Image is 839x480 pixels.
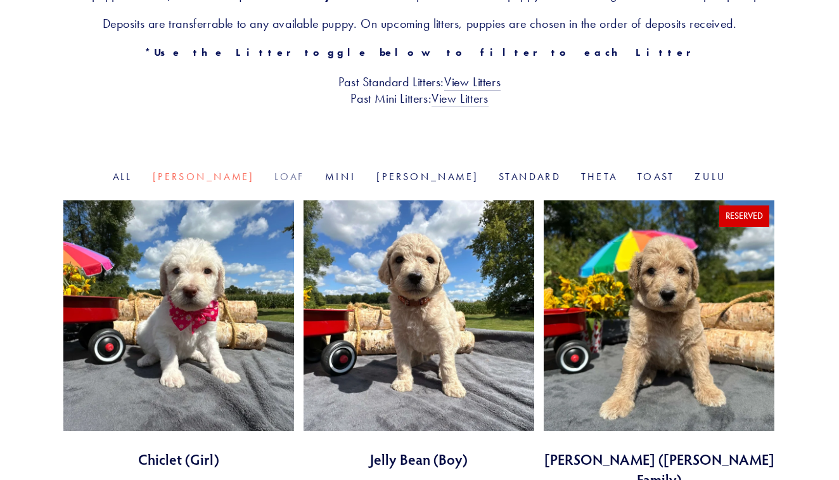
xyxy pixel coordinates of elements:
a: Theta [581,171,617,183]
a: Standard [499,171,561,183]
a: All [113,171,132,183]
a: Toast [637,171,674,183]
strong: *Use the Litter toggle below to filter to each Litter [144,46,694,58]
a: Mini [325,171,356,183]
a: [PERSON_NAME] [376,171,478,183]
a: Zulu [695,171,726,183]
a: Loaf [274,171,305,183]
h3: Past Standard Litters: Past Mini Litters: [63,74,776,107]
a: View Litters [432,91,488,107]
a: View Litters [444,74,501,91]
h3: Deposits are transferrable to any available puppy. On upcoming litters, puppies are chosen in the... [63,15,776,32]
a: [PERSON_NAME] [153,171,255,183]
